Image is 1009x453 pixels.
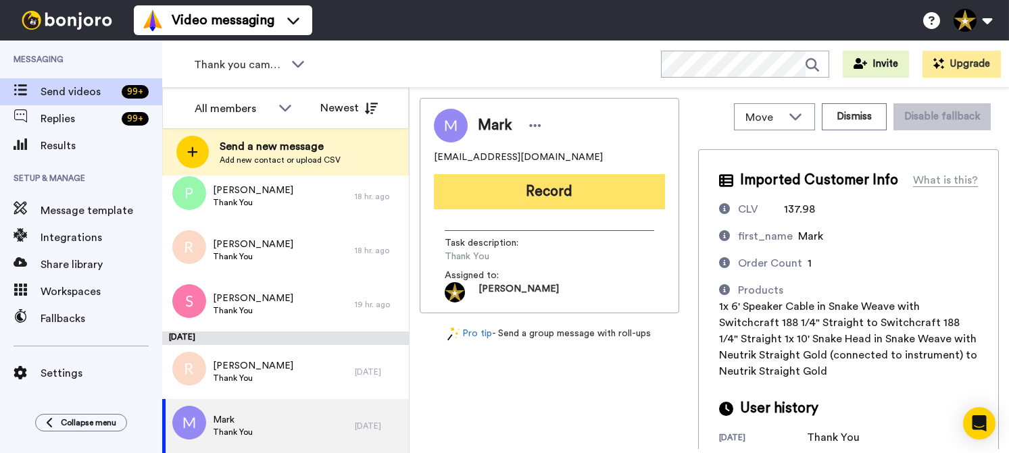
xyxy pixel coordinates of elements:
[172,284,206,318] img: s.png
[16,11,118,30] img: bj-logo-header-white.svg
[355,367,402,377] div: [DATE]
[41,84,116,100] span: Send videos
[447,327,460,341] img: magic-wand.svg
[784,204,815,215] span: 137.98
[434,109,468,142] img: Image of Mark
[447,327,492,341] a: Pro tip
[740,398,818,419] span: User history
[445,250,573,263] span: Thank You
[213,197,293,208] span: Thank You
[41,257,162,273] span: Share library
[41,230,162,246] span: Integrations
[41,365,162,381] span: Settings
[798,231,823,242] span: Mark
[740,170,898,190] span: Imported Customer Info
[213,413,253,427] span: Mark
[194,57,285,73] span: Thank you campaign
[213,359,293,373] span: [PERSON_NAME]
[738,201,758,217] div: CLV
[41,311,162,327] span: Fallbacks
[41,203,162,219] span: Message template
[310,95,388,122] button: Newest
[35,414,127,431] button: Collapse menu
[172,176,206,210] img: p.png
[807,429,875,446] div: Thank You
[162,331,409,345] div: [DATE]
[122,85,149,99] div: 99 +
[445,236,539,250] span: Task description :
[220,138,341,155] span: Send a new message
[195,101,272,117] div: All members
[355,245,402,256] div: 18 hr. ago
[434,174,665,209] button: Record
[478,115,512,136] span: Mark
[41,138,162,154] span: Results
[355,421,402,431] div: [DATE]
[213,292,293,305] span: [PERSON_NAME]
[41,284,162,300] span: Workspaces
[719,301,977,377] span: 1x 6' Speaker Cable in Snake Weave with Switchcraft 188 1/4" Straight to Switchcraft 188 1/4" Str...
[213,373,293,383] span: Thank You
[355,191,402,202] div: 18 hr. ago
[913,172,978,188] div: What is this?
[922,51,1001,78] button: Upgrade
[41,111,116,127] span: Replies
[61,417,116,428] span: Collapse menu
[963,407,995,439] div: Open Intercom Messenger
[172,230,206,264] img: r.png
[213,305,293,316] span: Thank You
[434,151,603,164] span: [EMAIL_ADDRESS][DOMAIN_NAME]
[172,11,274,30] span: Video messaging
[213,184,293,197] span: [PERSON_NAME]
[893,103,991,130] button: Disable fallback
[843,51,909,78] button: Invite
[220,155,341,165] span: Add new contact or upload CSV
[738,282,783,298] div: Products
[808,258,812,269] span: 1
[420,327,679,341] div: - Send a group message with roll-ups
[822,103,887,130] button: Dismiss
[719,432,807,446] div: [DATE]
[172,406,206,439] img: m.png
[445,269,539,282] span: Assigned to:
[738,228,793,244] div: first_name
[478,282,559,302] span: [PERSON_NAME]
[172,352,206,385] img: r.png
[445,282,465,302] img: 97f010d7-37d5-43e8-88ad-0137151ed1f4-1597366258.jpg
[142,9,164,31] img: vm-color.svg
[213,427,253,437] span: Thank You
[738,255,802,271] div: Order Count
[122,112,149,126] div: 99 +
[745,109,782,126] span: Move
[355,299,402,310] div: 19 hr. ago
[213,238,293,251] span: [PERSON_NAME]
[213,251,293,262] span: Thank You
